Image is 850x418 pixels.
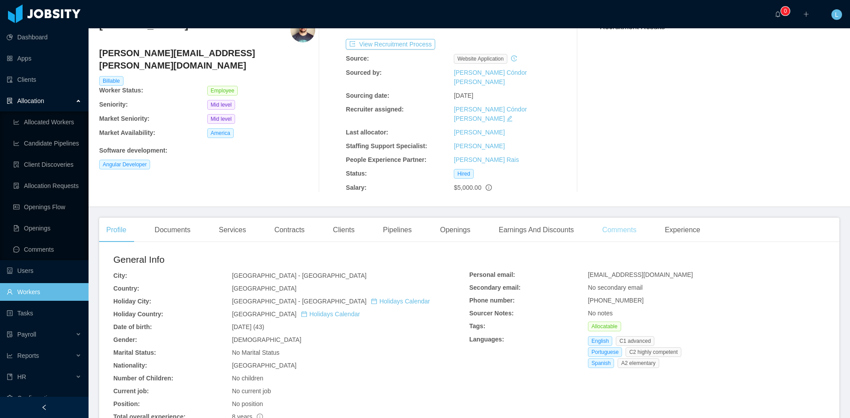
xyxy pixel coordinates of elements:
span: Payroll [17,331,36,338]
span: No notes [588,310,613,317]
div: Experience [658,218,707,242]
span: No children [232,375,263,382]
a: icon: calendarHolidays Calendar [371,298,430,305]
a: icon: idcardOpenings Flow [13,198,81,216]
span: info-circle [486,184,492,191]
span: No current job [232,387,271,395]
span: A2 elementary [618,358,659,368]
span: C2 highly competent [626,347,681,357]
b: Market Seniority: [99,115,150,122]
i: icon: solution [7,98,13,104]
div: Openings [433,218,478,242]
b: Gender: [113,336,137,343]
b: Date of birth: [113,323,152,330]
span: L [835,9,838,20]
b: Marital Status: [113,349,156,356]
span: Mid level [207,100,235,110]
span: [DATE] (43) [232,323,264,330]
a: icon: appstoreApps [7,50,81,67]
h2: General Info [113,253,469,267]
span: [EMAIL_ADDRESS][DOMAIN_NAME] [588,271,693,278]
div: Earnings And Discounts [491,218,581,242]
span: [GEOGRAPHIC_DATA] - [GEOGRAPHIC_DATA] [232,298,430,305]
i: icon: calendar [301,311,307,317]
span: [GEOGRAPHIC_DATA] - [GEOGRAPHIC_DATA] [232,272,367,279]
span: C1 advanced [616,336,654,346]
sup: 0 [781,7,790,15]
span: No Marital Status [232,349,279,356]
a: icon: userWorkers [7,283,81,301]
b: Holiday Country: [113,311,163,318]
i: icon: file-protect [7,331,13,337]
span: [PHONE_NUMBER] [588,297,644,304]
i: icon: history [511,55,517,61]
a: icon: auditClients [7,71,81,88]
b: Number of Children: [113,375,173,382]
span: Configuration [17,395,54,402]
i: icon: plus [803,11,809,17]
a: icon: pie-chartDashboard [7,28,81,46]
b: Languages: [469,336,504,343]
a: icon: messageComments [13,241,81,258]
b: Market Availability: [99,129,155,136]
b: Seniority: [99,101,128,108]
i: icon: calendar [371,298,377,304]
span: $5,000.00 [454,184,481,191]
b: Secondary email: [469,284,521,291]
b: Position: [113,400,140,407]
span: [GEOGRAPHIC_DATA] [232,311,360,318]
a: icon: line-chartAllocated Workers [13,113,81,131]
b: Current job: [113,387,149,395]
i: icon: setting [7,395,13,401]
a: icon: robotUsers [7,262,81,280]
a: [PERSON_NAME] Rais [454,156,519,163]
a: icon: file-textOpenings [13,219,81,237]
span: America [207,128,234,138]
i: icon: bell [775,11,781,17]
b: Sourcing date: [346,92,389,99]
a: icon: exportView Recruitment Process [346,41,435,48]
div: Clients [326,218,362,242]
span: Hired [454,169,474,179]
b: Worker Status: [99,87,143,94]
b: Software development : [99,147,167,154]
button: icon: exportView Recruitment Process [346,39,435,50]
span: Allocatable [588,322,621,331]
div: Profile [99,218,133,242]
span: Portuguese [588,347,622,357]
b: Recruiter assigned: [346,106,404,113]
a: [PERSON_NAME] Cóndor [PERSON_NAME] [454,106,527,122]
b: Last allocator: [346,129,388,136]
h4: [PERSON_NAME][EMAIL_ADDRESS][PERSON_NAME][DOMAIN_NAME] [99,47,315,72]
span: No secondary email [588,284,643,291]
a: icon: calendarHolidays Calendar [301,311,360,318]
b: Source: [346,55,369,62]
b: Personal email: [469,271,515,278]
div: Contracts [267,218,312,242]
a: [PERSON_NAME] [454,129,505,136]
span: Mid level [207,114,235,124]
span: Angular Developer [99,160,150,169]
b: Nationality: [113,362,147,369]
div: Services [212,218,253,242]
div: Comments [595,218,643,242]
img: 6393e940-5e03-4a9b-99b6-3fea35d72caf_6830c692d1f5c-400w.png [290,18,315,42]
b: Country: [113,285,139,292]
b: Staffing Support Specialist: [346,142,427,150]
a: icon: file-searchClient Discoveries [13,156,81,173]
span: Reports [17,352,39,359]
span: Employee [207,86,238,96]
span: [GEOGRAPHIC_DATA] [232,362,297,369]
span: [DEMOGRAPHIC_DATA] [232,336,301,343]
span: website application [454,54,507,64]
i: icon: book [7,374,13,380]
div: Pipelines [376,218,419,242]
span: [GEOGRAPHIC_DATA] [232,285,297,292]
b: Sourced by: [346,69,382,76]
b: Status: [346,170,367,177]
i: icon: line-chart [7,353,13,359]
span: [DATE] [454,92,473,99]
span: Spanish [588,358,614,368]
a: [PERSON_NAME] Cóndor [PERSON_NAME] [454,69,527,85]
b: Tags: [469,322,485,330]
